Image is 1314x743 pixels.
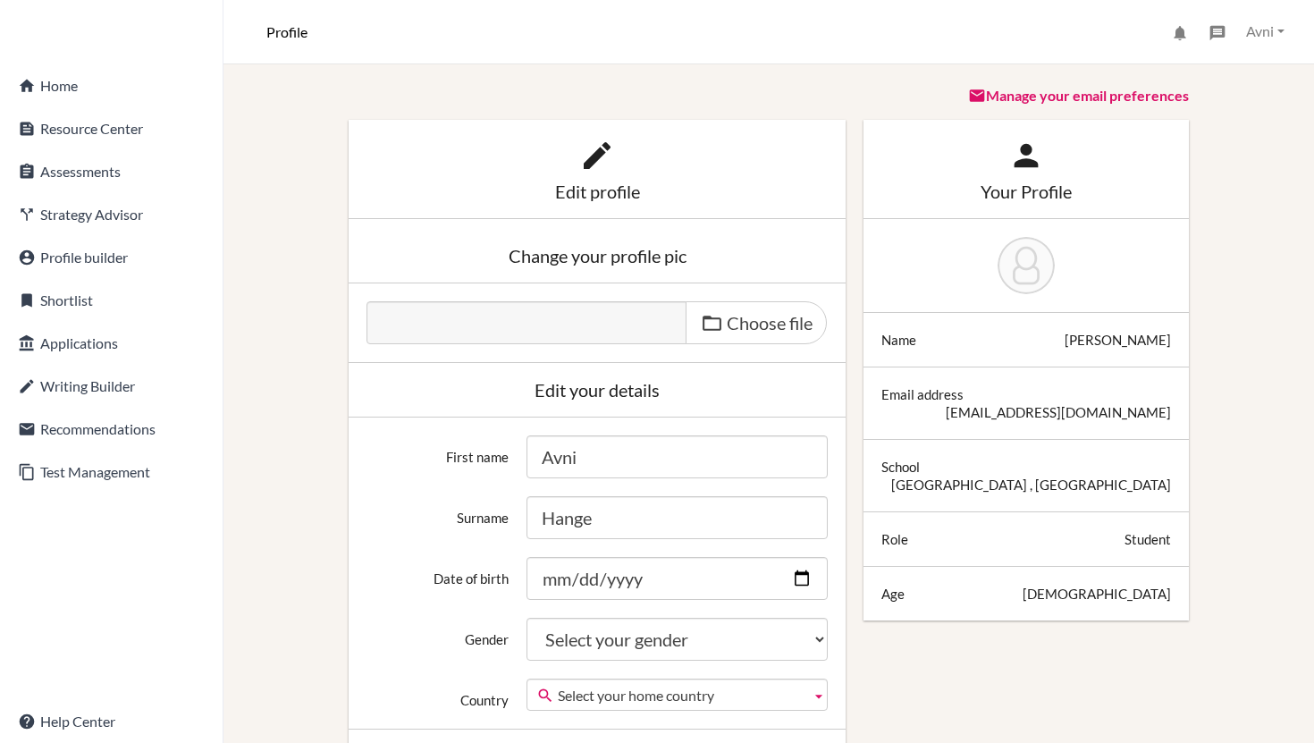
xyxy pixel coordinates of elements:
i: home [18,77,36,95]
label: Country [358,679,518,709]
div: Name [881,331,916,349]
a: Manage your email preferences [968,87,1189,104]
div: Edit your details [366,381,828,399]
a: account_balanceApplications [4,325,219,361]
span: Choose file [727,312,813,334]
i: account_circle [18,249,36,266]
div: School [881,458,920,476]
div: [EMAIL_ADDRESS][DOMAIN_NAME] [946,403,1171,421]
div: Student [1124,530,1171,548]
i: email [18,420,36,438]
label: Gender [358,618,518,648]
i: assignment [18,163,36,181]
i: bookmark [18,291,36,309]
div: Change your profile pic [366,247,828,265]
div: Role [881,530,908,548]
a: feedResource Center [4,111,219,147]
a: createWriting Builder [4,368,219,404]
div: Your Profile [881,182,1171,200]
a: content_copyTest Management [4,454,219,490]
i: notifications [1171,24,1189,42]
div: [DEMOGRAPHIC_DATA] [1023,585,1171,603]
div: [GEOGRAPHIC_DATA] , [GEOGRAPHIC_DATA] [891,476,1171,494]
i: create [18,377,36,395]
a: account_circleProfile builder [4,240,219,275]
div: Age [881,585,905,603]
i: call_split [18,206,36,224]
div: Email address [881,385,964,403]
a: assignmentAssessments [4,154,219,190]
button: message [1200,18,1234,46]
i: feed [18,120,36,138]
a: emailRecommendations [4,411,219,447]
div: Edit profile [366,182,828,200]
button: Avni [1238,15,1293,48]
i: message [1209,24,1226,42]
a: bookmarkShortlist [4,283,219,318]
i: help [18,713,36,730]
label: Date of birth [358,557,518,587]
img: logo_white@2x-f4f0deed5e89b7ecb1c2cc34c3e3d731f90f0f143d5ea2071677605dd97b5244.png [14,18,84,46]
i: account_balance [18,334,36,352]
button: notifications [1163,18,1197,46]
label: Surname [358,496,518,527]
a: helpHelp Center [4,704,219,739]
h6: Profile [266,23,307,40]
span: Select your home country [558,680,804,712]
div: [PERSON_NAME] [1065,331,1171,349]
i: content_copy [18,463,36,481]
a: call_splitStrategy Advisor [4,197,219,232]
label: First name [358,435,518,466]
img: Avni Hange [998,237,1055,294]
a: homeHome [4,68,219,104]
